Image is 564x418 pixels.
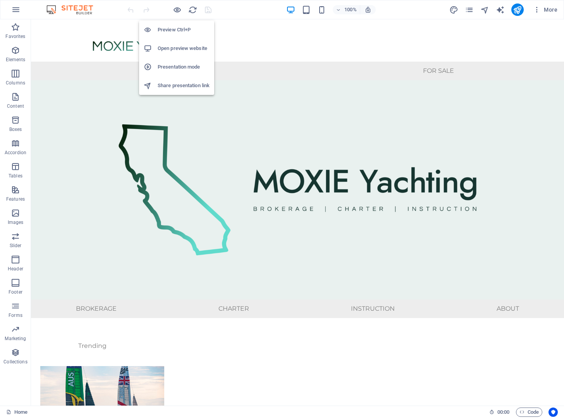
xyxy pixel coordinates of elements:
h6: Presentation mode [158,62,210,72]
h6: Session time [489,408,510,417]
p: Features [6,196,25,202]
button: reload [188,5,197,14]
p: Accordion [5,150,26,156]
p: Boxes [9,126,22,132]
span: : [503,409,504,415]
span: 00 00 [497,408,509,417]
button: Code [516,408,542,417]
p: Collections [3,359,27,365]
p: Tables [9,173,22,179]
img: Editor Logo [45,5,103,14]
i: On resize automatically adjust zoom level to fit chosen device. [365,6,371,13]
p: Footer [9,289,22,295]
p: Marketing [5,335,26,342]
p: Elements [6,57,26,63]
span: More [533,6,557,14]
i: Design (Ctrl+Alt+Y) [449,5,458,14]
button: pages [465,5,474,14]
p: Columns [6,80,25,86]
a: Click to cancel selection. Double-click to open Pages [6,408,28,417]
h6: Open preview website [158,44,210,53]
p: Images [8,219,24,225]
h6: 100% [344,5,357,14]
button: navigator [480,5,490,14]
button: Usercentrics [549,408,558,417]
h6: Preview Ctrl+P [158,25,210,34]
i: Reload page [188,5,197,14]
p: Content [7,103,24,109]
p: Forms [9,312,22,318]
button: More [530,3,561,16]
button: 100% [333,5,360,14]
p: Slider [10,243,22,249]
button: publish [511,3,524,16]
span: Code [519,408,539,417]
p: Favorites [5,33,25,40]
button: design [449,5,459,14]
button: text_generator [496,5,505,14]
p: Header [8,266,23,272]
h6: Share presentation link [158,81,210,90]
